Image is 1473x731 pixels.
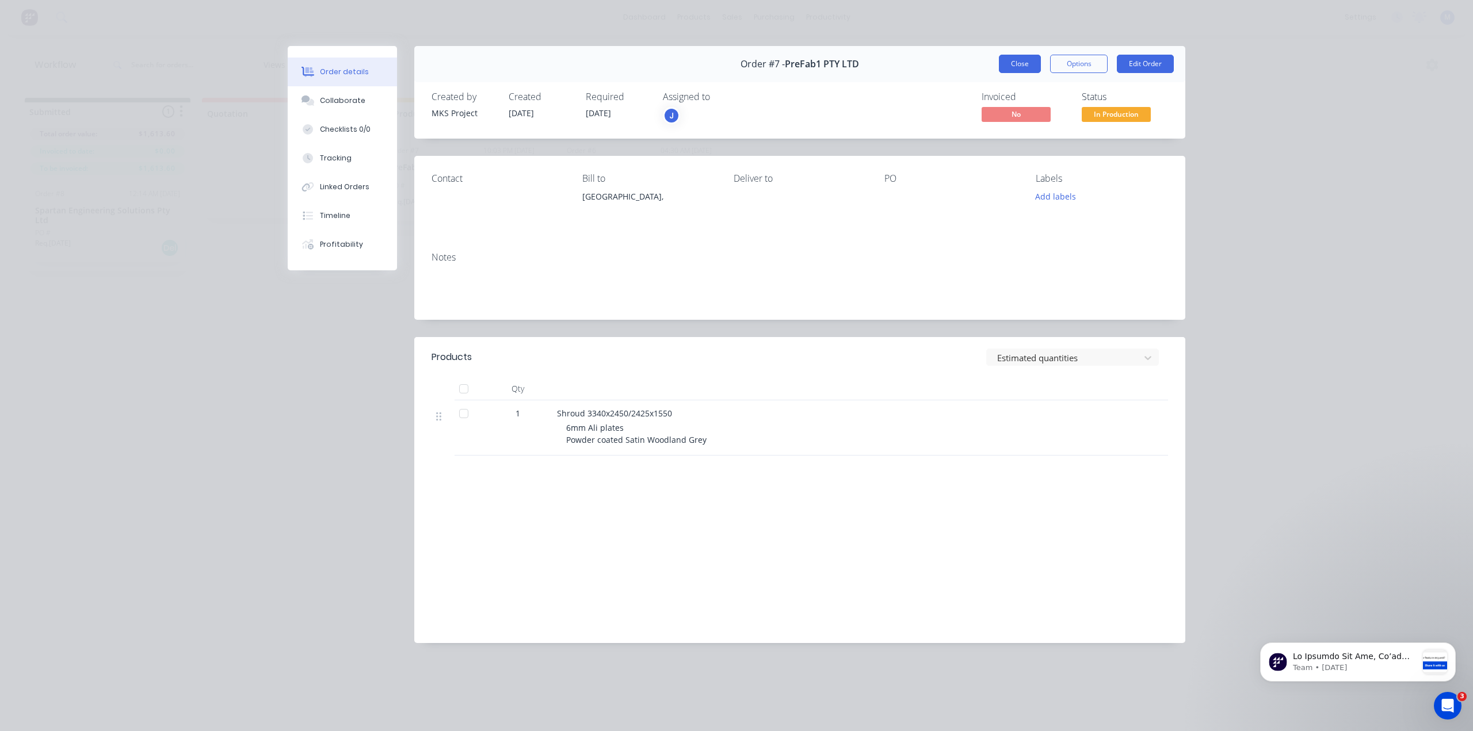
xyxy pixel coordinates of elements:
[1036,173,1168,184] div: Labels
[509,91,572,102] div: Created
[320,95,365,106] div: Collaborate
[582,189,715,205] div: [GEOGRAPHIC_DATA],
[582,189,715,225] div: [GEOGRAPHIC_DATA],
[1050,55,1108,73] button: Options
[982,107,1051,121] span: No
[741,59,785,70] span: Order #7 -
[785,59,859,70] span: PreFab1 PTY LTD
[557,408,672,419] span: Shroud 3340x2450/2425x1550
[483,377,552,400] div: Qty
[288,58,397,86] button: Order details
[288,201,397,230] button: Timeline
[320,211,350,221] div: Timeline
[1457,692,1467,701] span: 3
[288,230,397,259] button: Profitability
[982,91,1068,102] div: Invoiced
[50,32,173,693] span: Lo Ipsumdo Sit Ame, Co’ad elitse doe temp incididu utlabor etdolorem al enim admi veniamqu nos ex...
[884,173,1017,184] div: PO
[663,91,778,102] div: Assigned to
[1434,692,1461,719] iframe: Intercom live chat
[509,108,534,118] span: [DATE]
[320,239,363,250] div: Profitability
[50,43,174,53] p: Message from Team, sent 3w ago
[1029,189,1082,204] button: Add labels
[432,173,564,184] div: Contact
[1082,107,1151,124] button: In Production
[586,91,649,102] div: Required
[999,55,1041,73] button: Close
[320,182,369,192] div: Linked Orders
[1117,55,1174,73] button: Edit Order
[566,422,707,445] span: 6mm Ali plates Powder coated Satin Woodland Grey
[432,252,1168,263] div: Notes
[663,107,680,124] button: J
[1082,91,1168,102] div: Status
[582,173,715,184] div: Bill to
[1082,107,1151,121] span: In Production
[432,91,495,102] div: Created by
[288,115,397,144] button: Checklists 0/0
[586,108,611,118] span: [DATE]
[320,153,352,163] div: Tracking
[432,107,495,119] div: MKS Project
[320,124,371,135] div: Checklists 0/0
[288,144,397,173] button: Tracking
[734,173,866,184] div: Deliver to
[432,350,472,364] div: Products
[288,86,397,115] button: Collaborate
[320,67,369,77] div: Order details
[1243,619,1473,700] iframe: Intercom notifications message
[516,407,520,419] span: 1
[288,173,397,201] button: Linked Orders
